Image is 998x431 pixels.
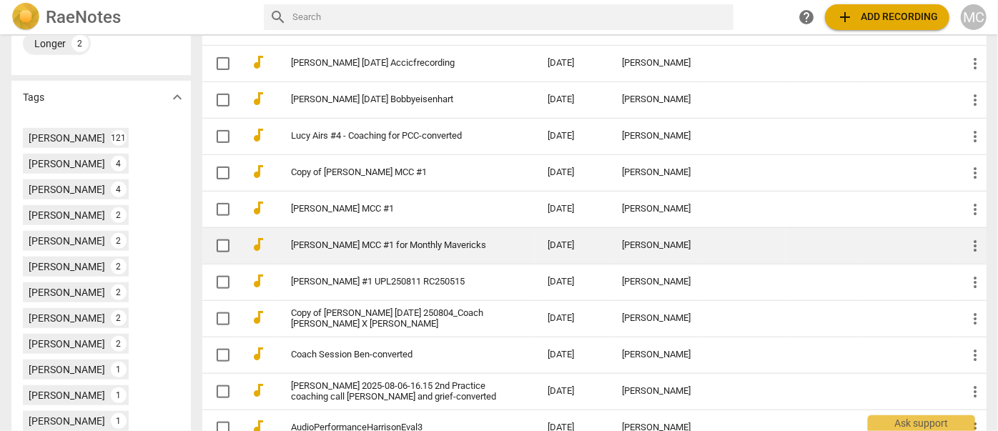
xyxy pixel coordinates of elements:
[536,264,611,300] td: [DATE]
[111,207,127,223] div: 2
[249,90,267,107] span: audiotrack
[292,6,728,29] input: Search
[622,94,691,105] div: [PERSON_NAME]
[291,350,496,360] a: Coach Session Ben-converted
[291,167,496,178] a: Copy of [PERSON_NAME] MCC #1
[836,9,854,26] span: add
[111,310,127,326] div: 2
[291,240,496,251] a: [PERSON_NAME] MCC #1 for Monthly Mavericks
[169,89,186,106] span: expand_more
[249,199,267,217] span: audiotrack
[111,284,127,300] div: 2
[29,259,105,274] div: [PERSON_NAME]
[836,9,938,26] span: Add recording
[622,350,691,360] div: [PERSON_NAME]
[536,227,611,264] td: [DATE]
[536,118,611,154] td: [DATE]
[29,285,105,299] div: [PERSON_NAME]
[967,55,984,72] span: more_vert
[249,382,267,399] span: audiotrack
[249,345,267,362] span: audiotrack
[291,308,496,330] a: Copy of [PERSON_NAME] [DATE] 250804_Coach [PERSON_NAME] X [PERSON_NAME]
[622,240,691,251] div: [PERSON_NAME]
[29,182,105,197] div: [PERSON_NAME]
[967,91,984,109] span: more_vert
[29,388,105,402] div: [PERSON_NAME]
[291,277,496,287] a: [PERSON_NAME] #1 UPL250811 RC250515
[967,310,984,327] span: more_vert
[23,90,44,105] p: Tags
[825,4,949,30] button: Upload
[622,277,691,287] div: [PERSON_NAME]
[111,130,127,146] div: 121
[291,131,496,142] a: Lucy Airs #4 - Coaching for PCC-converted
[967,237,984,254] span: more_vert
[29,208,105,222] div: [PERSON_NAME]
[111,336,127,352] div: 2
[249,272,267,289] span: audiotrack
[798,9,815,26] span: help
[29,131,105,145] div: [PERSON_NAME]
[111,413,127,429] div: 1
[794,4,819,30] a: Help
[11,3,40,31] img: Logo
[967,201,984,218] span: more_vert
[249,54,267,71] span: audiotrack
[536,300,611,337] td: [DATE]
[622,58,691,69] div: [PERSON_NAME]
[622,131,691,142] div: [PERSON_NAME]
[967,383,984,400] span: more_vert
[111,259,127,274] div: 2
[29,337,105,351] div: [PERSON_NAME]
[536,373,611,410] td: [DATE]
[249,236,267,253] span: audiotrack
[967,347,984,364] span: more_vert
[11,3,252,31] a: LogoRaeNotes
[111,233,127,249] div: 2
[111,362,127,377] div: 1
[29,234,105,248] div: [PERSON_NAME]
[249,163,267,180] span: audiotrack
[536,191,611,227] td: [DATE]
[536,45,611,81] td: [DATE]
[622,313,691,324] div: [PERSON_NAME]
[29,311,105,325] div: [PERSON_NAME]
[46,7,121,27] h2: RaeNotes
[536,337,611,373] td: [DATE]
[291,381,496,402] a: [PERSON_NAME] 2025-08-06-16.15 2nd Practice coaching call [PERSON_NAME] and grief-converted
[536,81,611,118] td: [DATE]
[622,386,691,397] div: [PERSON_NAME]
[961,4,987,30] button: MC
[967,164,984,182] span: more_vert
[291,204,496,214] a: [PERSON_NAME] MCC #1
[291,94,496,105] a: [PERSON_NAME] [DATE] Bobbyeisenhart
[34,36,66,51] div: Longer
[536,154,611,191] td: [DATE]
[29,362,105,377] div: [PERSON_NAME]
[111,156,127,172] div: 4
[291,58,496,69] a: [PERSON_NAME] [DATE] Accicfrecording
[622,204,691,214] div: [PERSON_NAME]
[868,415,975,431] div: Ask support
[270,9,287,26] span: search
[622,167,691,178] div: [PERSON_NAME]
[111,387,127,403] div: 1
[111,182,127,197] div: 4
[967,128,984,145] span: more_vert
[967,274,984,291] span: more_vert
[167,86,188,108] button: Show more
[249,309,267,326] span: audiotrack
[29,414,105,428] div: [PERSON_NAME]
[29,157,105,171] div: [PERSON_NAME]
[249,127,267,144] span: audiotrack
[71,35,89,52] div: 2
